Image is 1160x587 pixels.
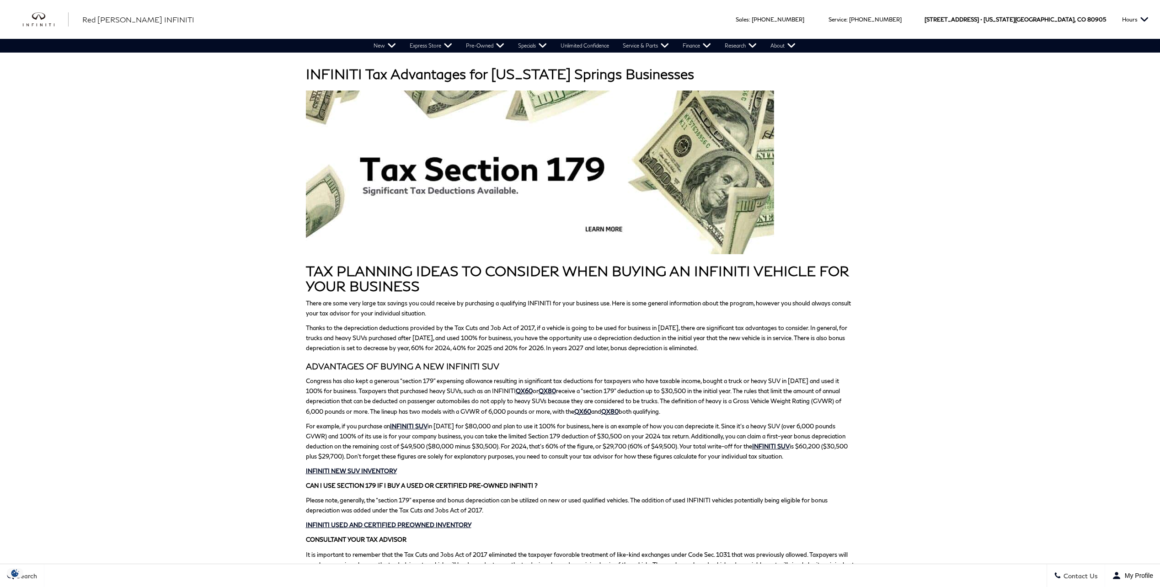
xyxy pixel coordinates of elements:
[616,39,676,53] a: Service & Parts
[1121,572,1153,579] span: My Profile
[574,408,591,415] a: QX60
[23,12,69,27] img: INFINITI
[306,536,406,543] strong: CONSULTANT YOUR TAX ADVISOR
[82,15,194,24] span: Red [PERSON_NAME] INFINITI
[849,16,902,23] a: [PHONE_NUMBER]
[718,39,764,53] a: Research
[306,262,849,294] strong: TAX PLANNING IDEAS TO CONSIDER WHEN BUYING AN INFINITI VEHICLE FOR YOUR BUSINESS
[1105,564,1160,587] button: Open user profile menu
[516,387,533,395] a: QX60
[846,16,848,23] span: :
[403,39,459,53] a: Express Store
[306,91,774,254] img: Tax Savings on INFINITI SUVs
[554,39,616,53] a: Unlimited Confidence
[676,39,718,53] a: Finance
[752,16,804,23] a: [PHONE_NUMBER]
[367,39,802,53] nav: Main Navigation
[306,66,855,81] h1: INFINITI Tax Advantages for [US_STATE] Springs Businesses
[23,12,69,27] a: infiniti
[539,387,556,395] a: QX80
[367,39,403,53] a: New
[764,39,802,53] a: About
[306,495,855,515] p: Please note, generally, the “section 179” expense and bonus depreciation can be utilized on new o...
[459,39,511,53] a: Pre-Owned
[306,482,538,489] strong: CAN I USE SECTION 179 IF I BUY A USED OR CERTIFIED PRE-OWNED INFINITI ?
[601,408,619,415] a: QX80
[306,467,397,475] a: INFINITI NEW SUV INVENTORY
[829,16,846,23] span: Service
[752,443,790,450] a: INFINITI SUV
[736,16,749,23] span: Sales
[306,298,855,318] p: There are some very large tax savings you could receive by purchasing a qualifying INFINITI for y...
[390,422,428,430] a: INFINITI SUV
[511,39,554,53] a: Specials
[1061,572,1098,580] span: Contact Us
[14,572,37,580] span: Search
[306,323,855,353] p: Thanks to the depreciation deductions provided by the Tax Cuts and Job Act of 2017, if a vehicle ...
[82,14,194,25] a: Red [PERSON_NAME] INFINITI
[5,568,26,578] img: Opt-Out Icon
[306,421,855,461] p: For example, if you purchase an in [DATE] for $80,000 and plan to use it 100% for business, here ...
[749,16,750,23] span: :
[306,361,499,371] strong: ADVANTAGES OF BUYING A NEW INFINITI SUV
[5,568,26,578] section: Click to Open Cookie Consent Modal
[306,550,855,580] p: It is important to remember that the Tax Cuts and Jobs Act of 2017 eliminated the taxpayer favora...
[306,521,471,528] a: INFINITI USED AND CERTIFIED PREOWNED INVENTORY
[925,16,1106,23] a: [STREET_ADDRESS] • [US_STATE][GEOGRAPHIC_DATA], CO 80905
[306,376,855,416] p: Congress has also kept a generous “section 179” expensing allowance resulting in significant tax ...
